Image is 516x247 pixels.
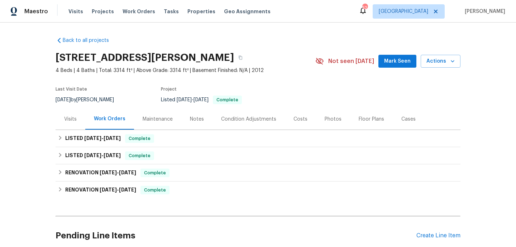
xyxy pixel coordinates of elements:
span: - [100,187,136,192]
span: - [100,170,136,175]
div: RENOVATION [DATE]-[DATE]Complete [56,181,460,199]
span: [GEOGRAPHIC_DATA] [379,8,428,15]
span: Complete [214,98,241,102]
h6: LISTED [65,134,121,143]
span: Maestro [24,8,48,15]
span: [DATE] [56,97,71,102]
div: Floor Plans [359,116,384,123]
div: Costs [293,116,307,123]
span: Tasks [164,9,179,14]
div: Cases [401,116,416,123]
span: - [177,97,209,102]
button: Mark Seen [378,55,416,68]
span: Properties [187,8,215,15]
div: Create Line Item [416,232,460,239]
div: LISTED [DATE]-[DATE]Complete [56,147,460,164]
span: Complete [141,187,169,194]
div: RENOVATION [DATE]-[DATE]Complete [56,164,460,181]
h6: RENOVATION [65,169,136,177]
span: [DATE] [119,170,136,175]
div: Maintenance [143,116,173,123]
div: Notes [190,116,204,123]
span: Complete [141,169,169,176]
span: Actions [426,57,455,66]
span: [DATE] [100,170,117,175]
span: Geo Assignments [224,8,271,15]
div: Work Orders [94,115,125,122]
span: - [84,153,121,158]
h6: RENOVATION [65,186,136,194]
span: Mark Seen [384,57,411,66]
div: Visits [64,116,77,123]
h2: [STREET_ADDRESS][PERSON_NAME] [56,54,234,61]
span: Not seen [DATE] [328,58,374,65]
span: - [84,136,121,141]
div: LISTED [DATE]-[DATE]Complete [56,130,460,147]
span: 4 Beds | 4 Baths | Total: 3314 ft² | Above Grade: 3314 ft² | Basement Finished: N/A | 2012 [56,67,315,74]
span: Last Visit Date [56,87,87,91]
span: Projects [92,8,114,15]
span: Complete [126,135,153,142]
span: [DATE] [104,136,121,141]
div: 52 [362,4,367,11]
span: [DATE] [177,97,192,102]
span: Listed [161,97,242,102]
span: [DATE] [119,187,136,192]
span: [PERSON_NAME] [462,8,505,15]
div: Condition Adjustments [221,116,276,123]
span: [DATE] [100,187,117,192]
span: [DATE] [104,153,121,158]
div: by [PERSON_NAME] [56,96,123,104]
span: Project [161,87,177,91]
span: [DATE] [84,153,101,158]
span: Visits [68,8,83,15]
h6: LISTED [65,151,121,160]
span: Complete [126,152,153,159]
button: Copy Address [234,51,247,64]
span: Work Orders [123,8,155,15]
button: Actions [421,55,460,68]
span: [DATE] [193,97,209,102]
div: Photos [325,116,341,123]
a: Back to all projects [56,37,124,44]
span: [DATE] [84,136,101,141]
